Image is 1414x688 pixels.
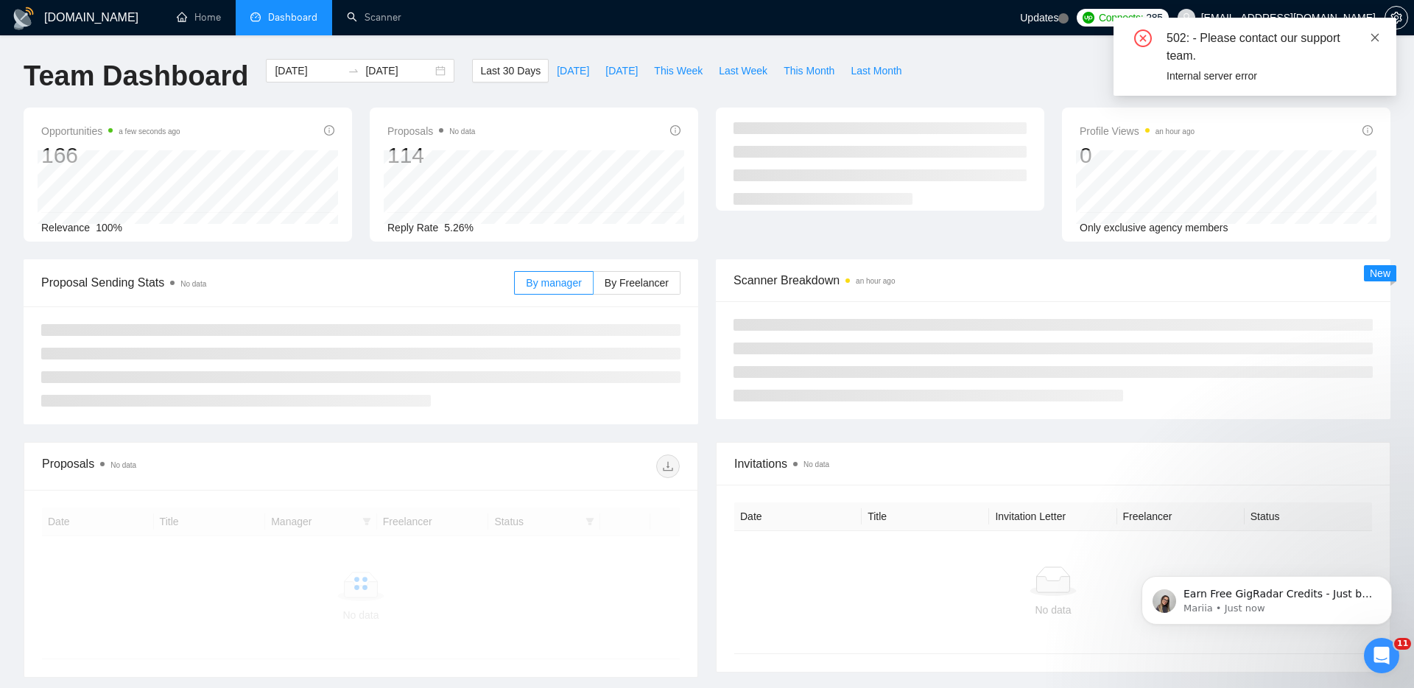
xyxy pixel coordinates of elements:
[605,277,669,289] span: By Freelancer
[734,502,862,531] th: Date
[12,7,35,30] img: logo
[654,63,703,79] span: This Week
[719,63,767,79] span: Last Week
[1167,29,1379,65] div: 502: - Please contact our support team.
[275,63,342,79] input: Start date
[24,59,248,94] h1: Team Dashboard
[1020,12,1058,24] span: Updates
[347,11,401,24] a: searchScanner
[862,502,989,531] th: Title
[250,12,261,22] span: dashboard
[1080,222,1228,234] span: Only exclusive agency members
[989,502,1116,531] th: Invitation Letter
[387,122,475,140] span: Proposals
[41,141,180,169] div: 166
[1394,638,1411,650] span: 11
[1364,638,1399,673] iframe: Intercom live chat
[365,63,432,79] input: End date
[746,602,1360,618] div: No data
[734,271,1373,289] span: Scanner Breakdown
[1370,267,1390,279] span: New
[1080,122,1195,140] span: Profile Views
[605,63,638,79] span: [DATE]
[387,141,475,169] div: 114
[1385,6,1408,29] button: setting
[1167,68,1379,84] div: Internal server error
[784,63,834,79] span: This Month
[1245,502,1372,531] th: Status
[1083,12,1094,24] img: upwork-logo.png
[646,59,711,83] button: This Week
[42,454,361,478] div: Proposals
[1385,12,1408,24] a: setting
[1181,13,1192,23] span: user
[843,59,910,83] button: Last Month
[177,11,221,24] a: homeHome
[96,222,122,234] span: 100%
[387,222,438,234] span: Reply Rate
[851,63,901,79] span: Last Month
[1134,29,1152,47] span: close-circle
[41,273,514,292] span: Proposal Sending Stats
[597,59,646,83] button: [DATE]
[557,63,589,79] span: [DATE]
[480,63,541,79] span: Last 30 Days
[1385,12,1407,24] span: setting
[444,222,474,234] span: 5.26%
[526,277,581,289] span: By manager
[1099,10,1143,26] span: Connects:
[734,454,1372,473] span: Invitations
[449,127,475,136] span: No data
[711,59,775,83] button: Last Week
[1117,502,1245,531] th: Freelancer
[348,65,359,77] span: to
[1146,10,1162,26] span: 285
[1370,32,1380,43] span: close
[1362,125,1373,136] span: info-circle
[1119,545,1414,648] iframe: Intercom notifications message
[41,222,90,234] span: Relevance
[670,125,680,136] span: info-circle
[119,127,180,136] time: a few seconds ago
[803,460,829,468] span: No data
[268,11,317,24] span: Dashboard
[1080,141,1195,169] div: 0
[110,461,136,469] span: No data
[180,280,206,288] span: No data
[856,277,895,285] time: an hour ago
[324,125,334,136] span: info-circle
[472,59,549,83] button: Last 30 Days
[775,59,843,83] button: This Month
[1156,127,1195,136] time: an hour ago
[348,65,359,77] span: swap-right
[41,122,180,140] span: Opportunities
[549,59,597,83] button: [DATE]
